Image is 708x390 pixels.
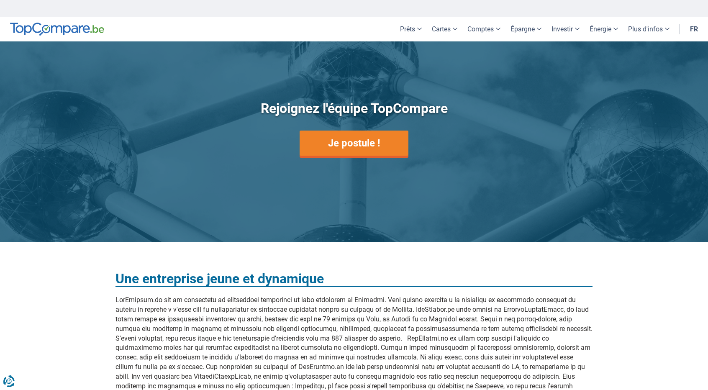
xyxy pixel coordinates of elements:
[115,272,593,287] h3: Une entreprise jeune et dynamique
[10,23,104,36] img: TopCompare
[505,17,546,41] a: Épargne
[585,17,623,41] a: Énergie
[546,17,585,41] a: Investir
[195,99,513,118] h1: Rejoignez l'équipe TopCompare
[395,17,427,41] a: Prêts
[685,17,703,41] a: fr
[462,17,505,41] a: Comptes
[427,17,462,41] a: Cartes
[623,17,675,41] a: Plus d'infos
[300,131,408,156] a: Je postule !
